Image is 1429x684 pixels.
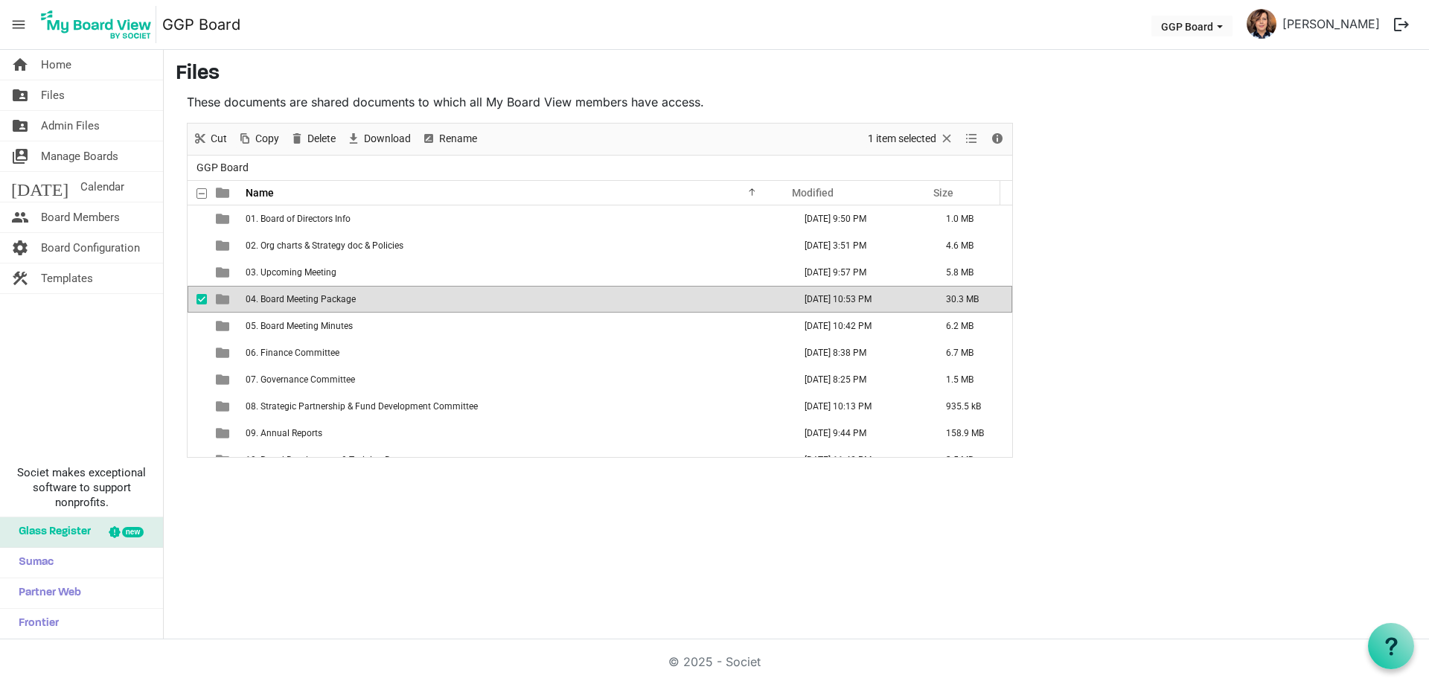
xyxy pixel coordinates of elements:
[962,130,980,148] button: View dropdownbutton
[789,205,930,232] td: August 08, 2025 9:50 PM column header Modified
[866,130,957,148] button: Selection
[11,578,81,608] span: Partner Web
[207,232,241,259] td: is template cell column header type
[36,6,162,43] a: My Board View Logo
[438,130,479,148] span: Rename
[162,10,240,39] a: GGP Board
[933,187,953,199] span: Size
[1247,9,1276,39] img: uKm3Z0tjzNrt_ifxu4i1A8wuTVZzUEFunqAkeVX314k-_m8m9NsWsKHE-TT1HMYbhDgpvDxYzThGqvDQaee_6Q_thumb.png
[789,366,930,393] td: October 25, 2024 8:25 PM column header Modified
[11,111,29,141] span: folder_shared
[789,232,930,259] td: September 23, 2025 3:51 PM column header Modified
[930,339,1012,366] td: 6.7 MB is template cell column header Size
[11,233,29,263] span: settings
[188,393,207,420] td: checkbox
[11,141,29,171] span: switch_account
[11,517,91,547] span: Glass Register
[988,130,1008,148] button: Details
[246,428,322,438] span: 09. Annual Reports
[207,259,241,286] td: is template cell column header type
[41,202,120,232] span: Board Members
[668,654,761,669] a: © 2025 - Societ
[1151,16,1233,36] button: GGP Board dropdownbutton
[930,232,1012,259] td: 4.6 MB is template cell column header Size
[930,205,1012,232] td: 1.0 MB is template cell column header Size
[241,447,789,473] td: 10. Board Development & Training Documents is template cell column header Name
[241,286,789,313] td: 04. Board Meeting Package is template cell column header Name
[246,294,356,304] span: 04. Board Meeting Package
[209,130,228,148] span: Cut
[866,130,938,148] span: 1 item selected
[241,205,789,232] td: 01. Board of Directors Info is template cell column header Name
[789,420,930,447] td: August 08, 2025 9:44 PM column header Modified
[11,80,29,110] span: folder_shared
[930,447,1012,473] td: 3.5 MB is template cell column header Size
[241,232,789,259] td: 02. Org charts & Strategy doc & Policies is template cell column header Name
[930,420,1012,447] td: 158.9 MB is template cell column header Size
[188,447,207,473] td: checkbox
[11,202,29,232] span: people
[419,130,480,148] button: Rename
[246,240,403,251] span: 02. Org charts & Strategy doc & Policies
[341,124,416,155] div: Download
[188,420,207,447] td: checkbox
[11,172,68,202] span: [DATE]
[241,366,789,393] td: 07. Governance Committee is template cell column header Name
[1386,9,1417,40] button: logout
[188,313,207,339] td: checkbox
[789,339,930,366] td: November 25, 2024 8:38 PM column header Modified
[207,366,241,393] td: is template cell column header type
[187,93,1013,111] p: These documents are shared documents to which all My Board View members have access.
[207,393,241,420] td: is template cell column header type
[11,548,54,578] span: Sumac
[188,205,207,232] td: checkbox
[416,124,482,155] div: Rename
[235,130,282,148] button: Copy
[246,214,351,224] span: 01. Board of Directors Info
[207,447,241,473] td: is template cell column header type
[41,111,100,141] span: Admin Files
[930,366,1012,393] td: 1.5 MB is template cell column header Size
[959,124,985,155] div: View
[36,6,156,43] img: My Board View Logo
[176,62,1417,87] h3: Files
[287,130,339,148] button: Delete
[41,141,118,171] span: Manage Boards
[241,393,789,420] td: 08. Strategic Partnership & Fund Development Committee is template cell column header Name
[1276,9,1386,39] a: [PERSON_NAME]
[284,124,341,155] div: Delete
[188,339,207,366] td: checkbox
[188,259,207,286] td: checkbox
[789,286,930,313] td: September 03, 2025 10:53 PM column header Modified
[122,527,144,537] div: new
[41,233,140,263] span: Board Configuration
[207,205,241,232] td: is template cell column header type
[11,50,29,80] span: home
[7,465,156,510] span: Societ makes exceptional software to support nonprofits.
[789,447,930,473] td: September 19, 2023 11:42 PM column header Modified
[188,124,232,155] div: Cut
[11,263,29,293] span: construction
[246,401,478,412] span: 08. Strategic Partnership & Fund Development Committee
[246,455,431,465] span: 10. Board Development & Training Documents
[41,50,71,80] span: Home
[41,263,93,293] span: Templates
[246,348,339,358] span: 06. Finance Committee
[194,159,252,177] span: GGP Board
[80,172,124,202] span: Calendar
[863,124,959,155] div: Clear selection
[4,10,33,39] span: menu
[930,313,1012,339] td: 6.2 MB is template cell column header Size
[344,130,414,148] button: Download
[191,130,230,148] button: Cut
[241,313,789,339] td: 05. Board Meeting Minutes is template cell column header Name
[241,259,789,286] td: 03. Upcoming Meeting is template cell column header Name
[930,393,1012,420] td: 935.5 kB is template cell column header Size
[246,374,355,385] span: 07. Governance Committee
[789,313,930,339] td: August 08, 2025 10:42 PM column header Modified
[41,80,65,110] span: Files
[362,130,412,148] span: Download
[792,187,834,199] span: Modified
[188,286,207,313] td: checkbox
[232,124,284,155] div: Copy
